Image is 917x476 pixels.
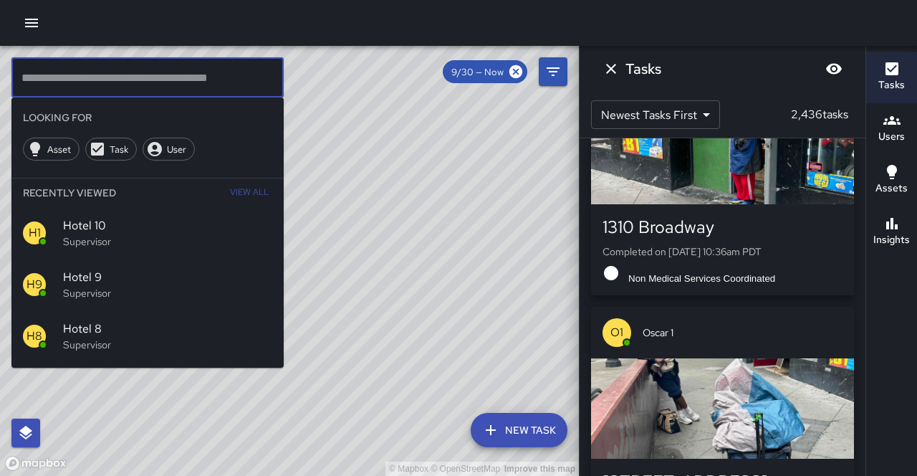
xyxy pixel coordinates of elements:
[11,310,284,362] div: H8Hotel 8Supervisor
[866,103,917,155] button: Users
[226,178,272,207] button: View All
[39,143,79,156] span: Asset
[63,269,272,286] span: Hotel 9
[63,217,272,234] span: Hotel 10
[866,155,917,206] button: Assets
[539,57,567,86] button: Filters
[643,325,842,340] span: Oscar 1
[820,54,848,83] button: Blur
[85,138,137,161] div: Task
[610,324,623,341] p: O1
[866,52,917,103] button: Tasks
[143,138,195,161] div: User
[230,181,269,204] span: View All
[23,138,80,161] div: Asset
[785,106,854,123] p: 2,436 tasks
[159,143,194,156] span: User
[63,338,272,352] p: Supervisor
[471,413,567,447] button: New Task
[878,129,905,145] h6: Users
[625,57,661,80] h6: Tasks
[443,66,512,78] span: 9/30 — Now
[29,224,41,242] p: H1
[443,60,527,83] div: 9/30 — Now
[873,232,910,248] h6: Insights
[102,143,136,156] span: Task
[63,234,272,249] p: Supervisor
[875,181,908,196] h6: Assets
[11,178,284,207] li: Recently Viewed
[63,320,272,338] span: Hotel 8
[878,77,905,93] h6: Tasks
[11,207,284,259] div: H1Hotel 10Supervisor
[597,54,625,83] button: Dismiss
[591,100,720,129] div: Newest Tasks First
[27,276,42,293] p: H9
[602,216,842,239] div: 1310 Broadway
[27,328,42,345] p: H8
[63,286,272,300] p: Supervisor
[11,103,284,132] li: Looking For
[866,206,917,258] button: Insights
[602,244,842,259] p: Completed on [DATE] 10:36am PDT
[620,273,784,284] span: Non Medical Services Coordinated
[591,52,854,295] button: O1Oscar 11310 BroadwayCompleted on [DATE] 10:36am PDTNon Medical Services Coordinated
[11,259,284,310] div: H9Hotel 9Supervisor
